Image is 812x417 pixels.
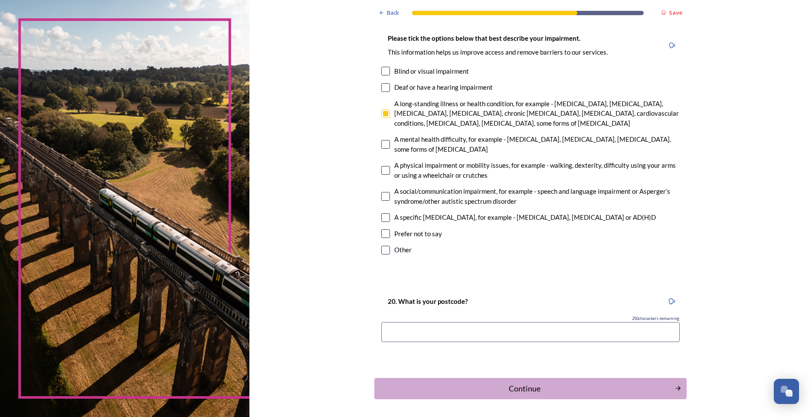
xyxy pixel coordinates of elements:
[774,379,799,404] button: Open Chat
[388,34,580,42] strong: Please tick the options below that best describe your impairment.
[374,378,687,399] button: Continue
[387,9,399,17] span: Back
[394,212,656,222] div: A specific [MEDICAL_DATA], for example - [MEDICAL_DATA], [MEDICAL_DATA] or AD(H)D
[669,9,682,16] strong: Save
[394,99,680,128] div: A long-standing illness or health condition, for example - [MEDICAL_DATA], [MEDICAL_DATA], [MEDIC...
[388,48,608,57] p: This information helps us improve access and remove barriers to our services.
[388,297,468,305] strong: 20. What is your postcode?
[632,316,680,322] span: 250 characters remaining
[394,229,442,239] div: Prefer not to say
[379,383,670,394] div: Continue
[394,82,493,92] div: Deaf or have a hearing impairment
[394,134,680,154] div: A mental health difficulty, for example - [MEDICAL_DATA], [MEDICAL_DATA], [MEDICAL_DATA], some fo...
[394,66,469,76] div: Blind or visual impairment
[394,160,680,180] div: A physical impairment or mobility issues, for example - walking, dexterity, difficulty using your...
[394,186,680,206] div: A social/communication impairment, for example - speech and language impairment or Asperger’s syn...
[394,245,412,255] div: Other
